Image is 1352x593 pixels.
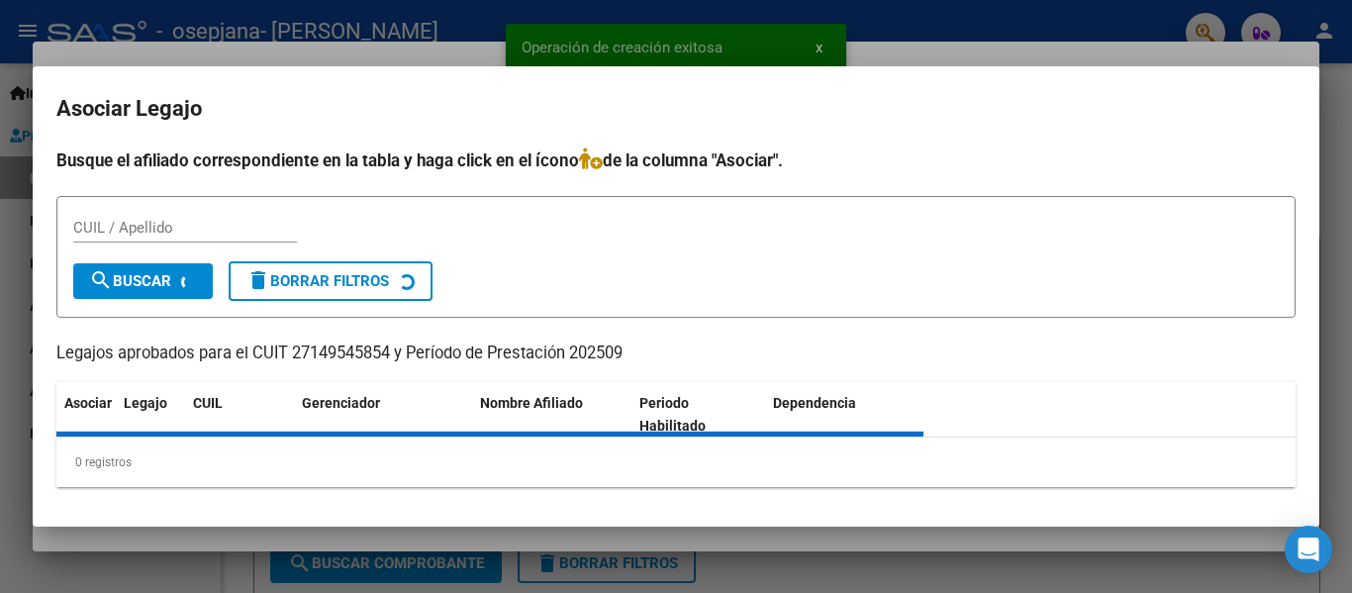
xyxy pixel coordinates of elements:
span: Gerenciador [302,395,380,411]
span: Buscar [89,272,171,290]
p: Legajos aprobados para el CUIT 27149545854 y Período de Prestación 202509 [56,342,1296,366]
datatable-header-cell: Nombre Afiliado [472,382,631,447]
button: Borrar Filtros [229,261,433,301]
mat-icon: delete [246,268,270,292]
datatable-header-cell: Periodo Habilitado [631,382,765,447]
datatable-header-cell: Asociar [56,382,116,447]
mat-icon: search [89,268,113,292]
datatable-header-cell: CUIL [185,382,294,447]
span: Legajo [124,395,167,411]
div: Open Intercom Messenger [1285,526,1332,573]
div: 0 registros [56,438,1296,487]
h4: Busque el afiliado correspondiente en la tabla y haga click en el ícono de la columna "Asociar". [56,148,1296,173]
datatable-header-cell: Dependencia [765,382,924,447]
span: Nombre Afiliado [480,395,583,411]
span: Dependencia [773,395,856,411]
span: Periodo Habilitado [639,395,706,434]
datatable-header-cell: Legajo [116,382,185,447]
span: Asociar [64,395,112,411]
datatable-header-cell: Gerenciador [294,382,472,447]
h2: Asociar Legajo [56,90,1296,128]
span: CUIL [193,395,223,411]
button: Buscar [73,263,213,299]
span: Borrar Filtros [246,272,389,290]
